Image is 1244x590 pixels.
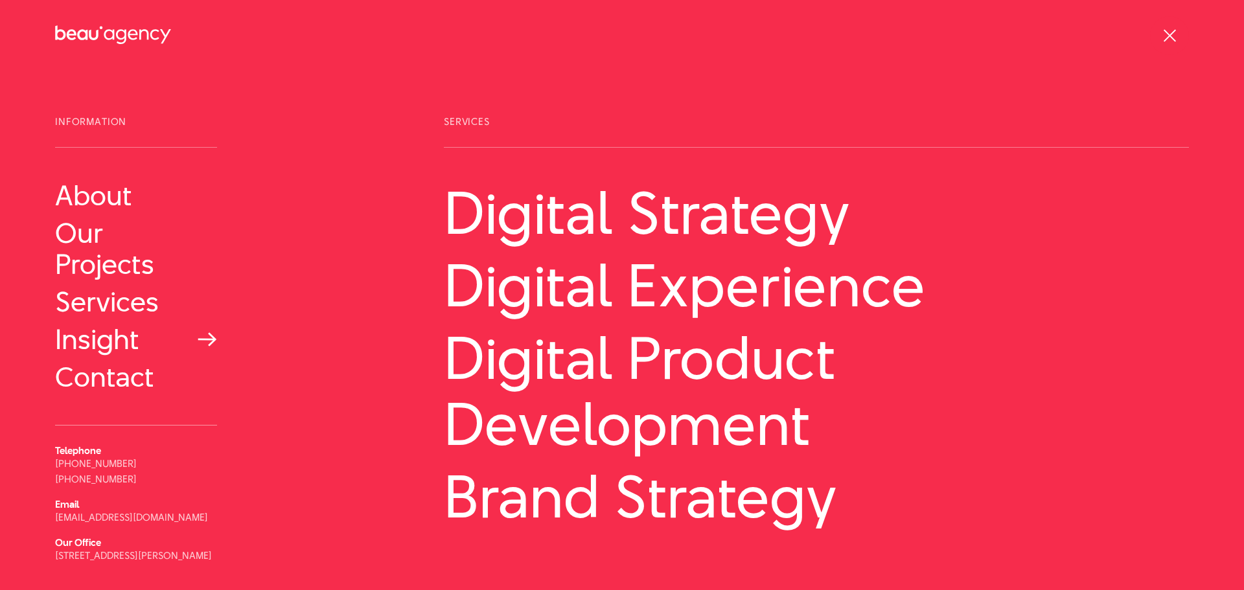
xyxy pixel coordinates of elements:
a: Services [55,286,217,317]
a: [PHONE_NUMBER] [55,457,137,470]
a: [EMAIL_ADDRESS][DOMAIN_NAME] [55,510,208,524]
a: About [55,180,217,211]
span: Information [55,117,217,148]
a: Insight [55,324,217,355]
a: Digital Product Development [444,325,1189,457]
p: [STREET_ADDRESS][PERSON_NAME] [55,549,217,562]
a: Contact [55,361,217,392]
b: Our Office [55,536,101,549]
b: Email [55,497,79,511]
a: [PHONE_NUMBER] [55,472,137,486]
a: Brand Strategy [444,464,1189,530]
a: Digital Strategy [444,180,1189,246]
a: Digital Experience [444,253,1189,319]
span: Services [444,117,1189,148]
b: Telephone [55,444,101,457]
a: Our Projects [55,218,217,280]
